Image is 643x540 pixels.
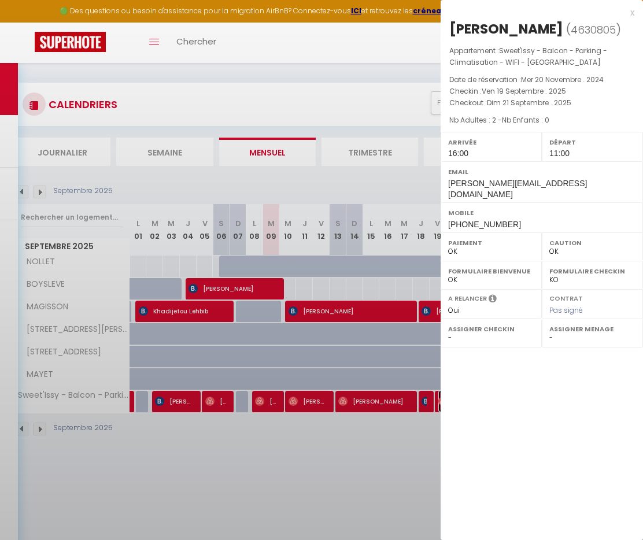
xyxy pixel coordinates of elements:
[502,115,549,125] span: Nb Enfants : 0
[549,323,635,335] label: Assigner Menage
[448,166,635,177] label: Email
[449,86,634,97] p: Checkin :
[448,323,534,335] label: Assigner Checkin
[549,305,583,315] span: Pas signé
[9,5,44,39] button: Ouvrir le widget de chat LiveChat
[448,237,534,249] label: Paiement
[487,98,571,108] span: Dim 21 Septembre . 2025
[482,86,566,96] span: Ven 19 Septembre . 2025
[549,294,583,301] label: Contrat
[448,207,635,219] label: Mobile
[448,265,534,277] label: Formulaire Bienvenue
[448,179,587,199] span: [PERSON_NAME][EMAIL_ADDRESS][DOMAIN_NAME]
[449,97,634,109] p: Checkout :
[571,23,616,37] span: 4630805
[448,149,468,158] span: 16:00
[449,115,549,125] span: Nb Adultes : 2 -
[549,265,635,277] label: Formulaire Checkin
[566,21,621,38] span: ( )
[549,149,570,158] span: 11:00
[449,45,634,68] p: Appartement :
[448,294,487,304] label: A relancer
[449,20,563,38] div: [PERSON_NAME]
[448,220,521,229] span: [PHONE_NUMBER]
[549,136,635,148] label: Départ
[449,46,607,67] span: Sweet'Issy - Balcon - Parking - Climatisation - WIFI - [GEOGRAPHIC_DATA]
[441,6,634,20] div: x
[521,75,604,84] span: Mer 20 Novembre . 2024
[448,136,534,148] label: Arrivée
[549,237,635,249] label: Caution
[489,294,497,306] i: Sélectionner OUI si vous souhaiter envoyer les séquences de messages post-checkout
[449,74,634,86] p: Date de réservation :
